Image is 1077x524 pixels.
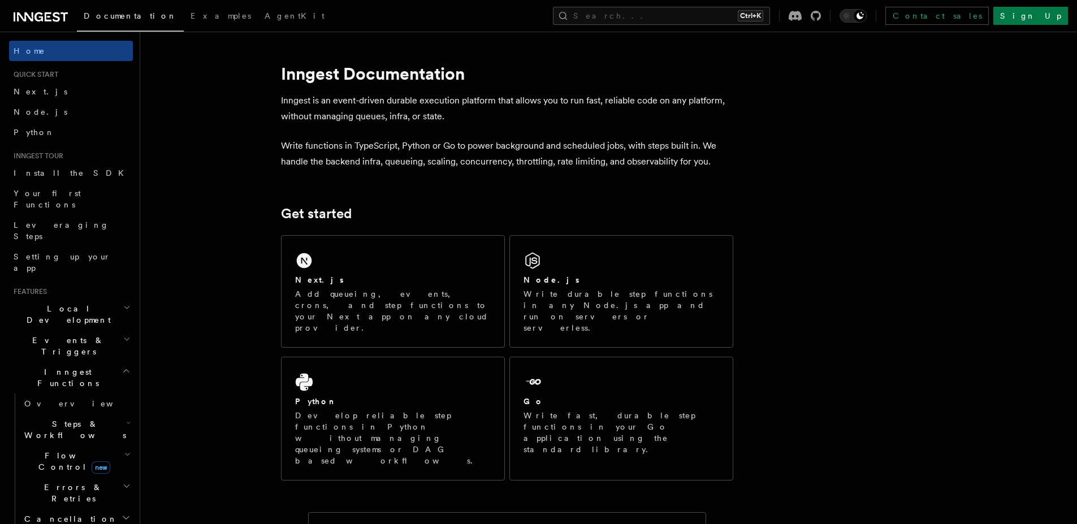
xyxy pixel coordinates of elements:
[20,414,133,445] button: Steps & Workflows
[281,138,733,170] p: Write functions in TypeScript, Python or Go to power background and scheduled jobs, with steps bu...
[9,70,58,79] span: Quick start
[281,357,505,480] a: PythonDevelop reliable step functions in Python without managing queueing systems or DAG based wo...
[738,10,763,21] kbd: Ctrl+K
[184,3,258,31] a: Examples
[9,41,133,61] a: Home
[9,122,133,142] a: Python
[281,63,733,84] h1: Inngest Documentation
[20,482,123,504] span: Errors & Retries
[191,11,251,20] span: Examples
[9,102,133,122] a: Node.js
[9,362,133,393] button: Inngest Functions
[281,235,505,348] a: Next.jsAdd queueing, events, crons, and step functions to your Next app on any cloud provider.
[9,151,63,161] span: Inngest tour
[9,246,133,278] a: Setting up your app
[9,183,133,215] a: Your first Functions
[553,7,770,25] button: Search...Ctrl+K
[24,399,141,408] span: Overview
[295,288,491,334] p: Add queueing, events, crons, and step functions to your Next app on any cloud provider.
[9,163,133,183] a: Install the SDK
[14,128,55,137] span: Python
[258,3,331,31] a: AgentKit
[840,9,867,23] button: Toggle dark mode
[265,11,325,20] span: AgentKit
[281,93,733,124] p: Inngest is an event-driven durable execution platform that allows you to run fast, reliable code ...
[14,168,131,177] span: Install the SDK
[14,252,111,272] span: Setting up your app
[9,330,133,362] button: Events & Triggers
[885,7,989,25] a: Contact sales
[281,206,352,222] a: Get started
[14,107,67,116] span: Node.js
[9,81,133,102] a: Next.js
[14,189,81,209] span: Your first Functions
[295,396,337,407] h2: Python
[14,87,67,96] span: Next.js
[993,7,1068,25] a: Sign Up
[9,335,123,357] span: Events & Triggers
[9,287,47,296] span: Features
[20,450,124,473] span: Flow Control
[509,235,733,348] a: Node.jsWrite durable step functions in any Node.js app and run on servers or serverless.
[524,396,544,407] h2: Go
[20,393,133,414] a: Overview
[295,410,491,466] p: Develop reliable step functions in Python without managing queueing systems or DAG based workflows.
[524,274,579,285] h2: Node.js
[20,418,126,441] span: Steps & Workflows
[14,220,109,241] span: Leveraging Steps
[14,45,45,57] span: Home
[9,366,122,389] span: Inngest Functions
[77,3,184,32] a: Documentation
[524,288,719,334] p: Write durable step functions in any Node.js app and run on servers or serverless.
[92,461,110,474] span: new
[9,215,133,246] a: Leveraging Steps
[9,298,133,330] button: Local Development
[20,477,133,509] button: Errors & Retries
[9,303,123,326] span: Local Development
[524,410,719,455] p: Write fast, durable step functions in your Go application using the standard library.
[84,11,177,20] span: Documentation
[20,445,133,477] button: Flow Controlnew
[509,357,733,480] a: GoWrite fast, durable step functions in your Go application using the standard library.
[295,274,344,285] h2: Next.js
